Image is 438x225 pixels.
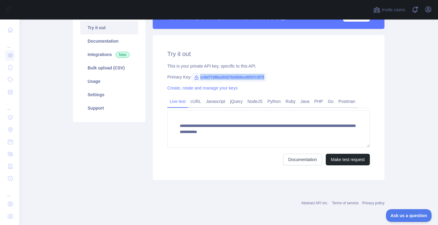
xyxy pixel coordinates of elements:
[372,5,406,15] button: Invite users
[298,97,312,106] a: Java
[382,6,405,13] span: Invite users
[116,52,130,58] span: New
[203,97,228,106] a: Javascript
[80,101,138,115] a: Support
[80,88,138,101] a: Settings
[80,61,138,75] a: Bulk upload (CSV)
[167,97,188,106] a: Live test
[326,154,370,165] button: Make test request
[80,48,138,61] a: Integrations New
[245,97,265,106] a: NodeJS
[362,201,384,205] a: Privacy policy
[192,73,267,82] span: cc9d77d86a30427bb584ec80f37c3f75
[228,97,245,106] a: jQuery
[167,86,238,90] a: Create, rotate and manage your keys
[167,74,370,80] div: Primary Key:
[5,185,15,197] div: ...
[80,75,138,88] a: Usage
[332,201,358,205] a: Terms of service
[386,209,432,222] iframe: Toggle Customer Support
[5,99,15,111] div: ...
[80,34,138,48] a: Documentation
[265,97,283,106] a: Python
[167,50,370,58] h2: Try it out
[312,97,325,106] a: PHP
[188,97,203,106] a: cURL
[80,21,138,34] a: Try it out
[336,97,358,106] a: Postman
[325,97,336,106] a: Go
[167,63,370,69] div: This is your private API key, specific to this API.
[5,37,15,49] div: ...
[283,97,298,106] a: Ruby
[301,201,328,205] a: Abstract API Inc.
[283,154,322,165] a: Documentation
